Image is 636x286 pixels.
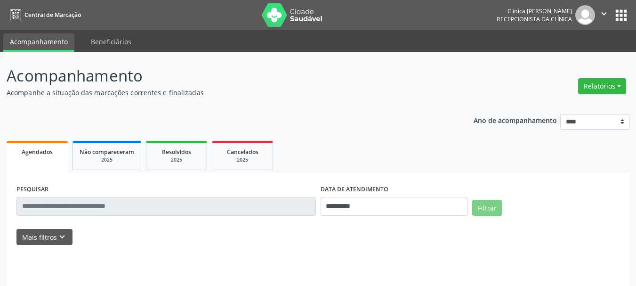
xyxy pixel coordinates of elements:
[80,148,134,156] span: Não compareceram
[474,114,557,126] p: Ano de acompanhamento
[22,148,53,156] span: Agendados
[7,88,443,98] p: Acompanhe a situação das marcações correntes e finalizadas
[7,7,81,23] a: Central de Marcação
[595,5,613,25] button: 
[153,156,200,163] div: 2025
[578,78,626,94] button: Relatórios
[497,15,572,23] span: Recepcionista da clínica
[472,200,502,216] button: Filtrar
[497,7,572,15] div: Clinica [PERSON_NAME]
[57,232,67,242] i: keyboard_arrow_down
[24,11,81,19] span: Central de Marcação
[162,148,191,156] span: Resolvidos
[80,156,134,163] div: 2025
[16,229,72,245] button: Mais filtroskeyboard_arrow_down
[219,156,266,163] div: 2025
[613,7,629,24] button: apps
[575,5,595,25] img: img
[3,33,74,52] a: Acompanhamento
[7,64,443,88] p: Acompanhamento
[599,8,609,19] i: 
[84,33,138,50] a: Beneficiários
[321,182,388,197] label: DATA DE ATENDIMENTO
[16,182,48,197] label: PESQUISAR
[227,148,258,156] span: Cancelados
